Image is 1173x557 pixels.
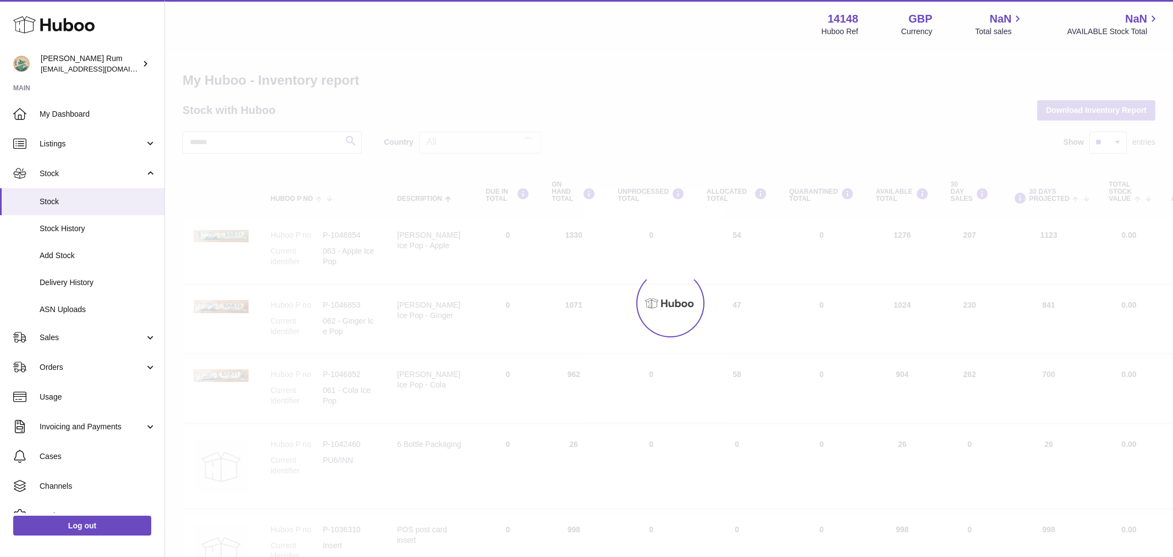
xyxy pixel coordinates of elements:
[40,168,145,179] span: Stock
[975,26,1024,37] span: Total sales
[13,56,30,72] img: internalAdmin-14148@internal.huboo.com
[40,511,156,521] span: Settings
[1125,12,1147,26] span: NaN
[40,451,156,462] span: Cases
[40,392,156,402] span: Usage
[40,481,156,492] span: Channels
[40,139,145,149] span: Listings
[40,362,145,373] span: Orders
[41,64,162,73] span: [EMAIL_ADDRESS][DOMAIN_NAME]
[40,196,156,207] span: Stock
[822,26,858,37] div: Huboo Ref
[901,26,933,37] div: Currency
[975,12,1024,37] a: NaN Total sales
[40,109,156,119] span: My Dashboard
[908,12,932,26] strong: GBP
[828,12,858,26] strong: 14148
[1067,26,1160,37] span: AVAILABLE Stock Total
[40,422,145,432] span: Invoicing and Payments
[989,12,1011,26] span: NaN
[40,304,156,315] span: ASN Uploads
[41,53,140,74] div: [PERSON_NAME] Rum
[40,250,156,261] span: Add Stock
[13,516,151,536] a: Log out
[1067,12,1160,37] a: NaN AVAILABLE Stock Total
[40,332,145,343] span: Sales
[40,277,156,288] span: Delivery History
[40,223,156,234] span: Stock History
